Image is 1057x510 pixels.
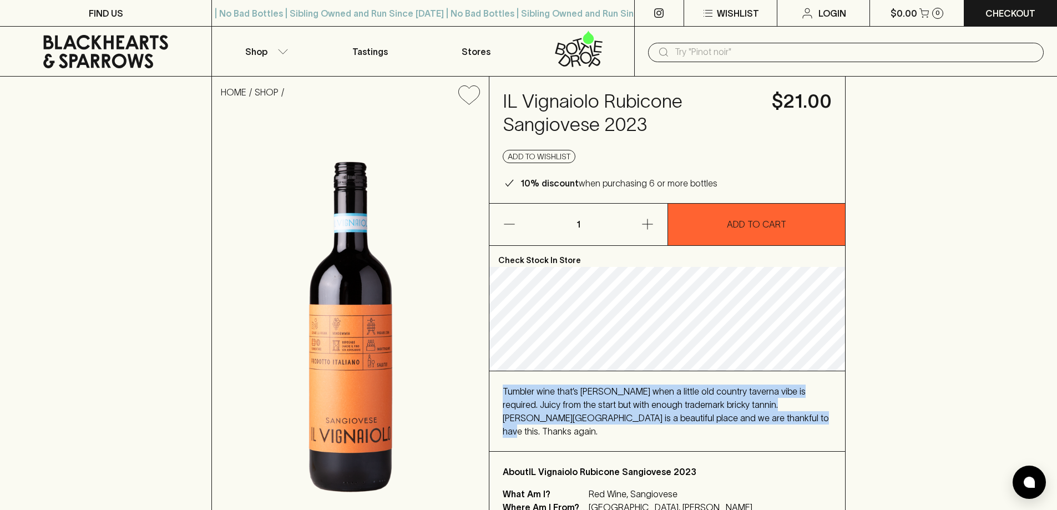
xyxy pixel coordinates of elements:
[675,43,1035,61] input: Try "Pinot noir"
[589,487,818,501] p: Red Wine, Sangiovese
[717,7,759,20] p: Wishlist
[935,10,940,16] p: 0
[565,204,591,245] p: 1
[727,218,786,231] p: ADD TO CART
[668,204,846,245] button: ADD TO CART
[317,27,423,76] a: Tastings
[423,27,529,76] a: Stores
[520,178,579,188] b: 10% discount
[818,7,846,20] p: Login
[503,386,829,436] span: Tumbler wine that’s [PERSON_NAME] when a little old country taverna vibe is required. Juicy from ...
[503,150,575,163] button: Add to wishlist
[1024,477,1035,488] img: bubble-icon
[772,90,832,113] h4: $21.00
[352,45,388,58] p: Tastings
[255,87,279,97] a: SHOP
[212,27,317,76] button: Shop
[503,487,586,501] p: What Am I?
[503,90,758,137] h4: IL Vignaiolo Rubicone Sangiovese 2023
[891,7,917,20] p: $0.00
[89,7,123,20] p: FIND US
[489,246,845,267] p: Check Stock In Store
[245,45,267,58] p: Shop
[520,176,717,190] p: when purchasing 6 or more bottles
[985,7,1035,20] p: Checkout
[454,81,484,109] button: Add to wishlist
[221,87,246,97] a: HOME
[462,45,490,58] p: Stores
[503,465,832,478] p: About IL Vignaiolo Rubicone Sangiovese 2023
